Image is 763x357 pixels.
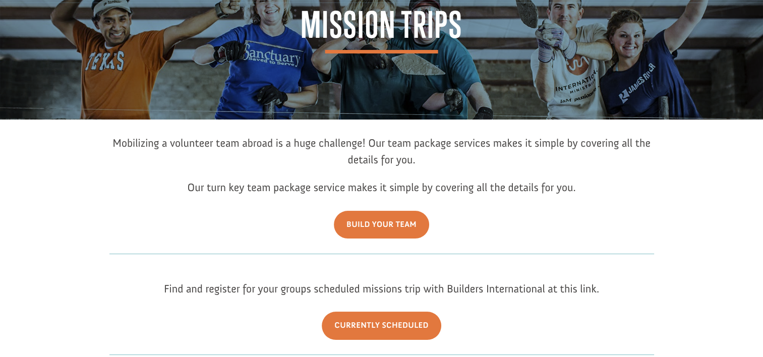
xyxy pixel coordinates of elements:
span: Find and register for your groups scheduled missions trip with Builders International at this link. [164,282,599,295]
span: Mobilizing a volunteer team abroad is a huge challenge! Our team package services makes it simple... [112,136,651,166]
span: Mission Trips [301,7,462,53]
a: Currently Scheduled [322,312,441,339]
span: Our turn key team package service makes it simple by covering all the details for you. [187,181,575,194]
a: Build Your Team [334,211,429,239]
